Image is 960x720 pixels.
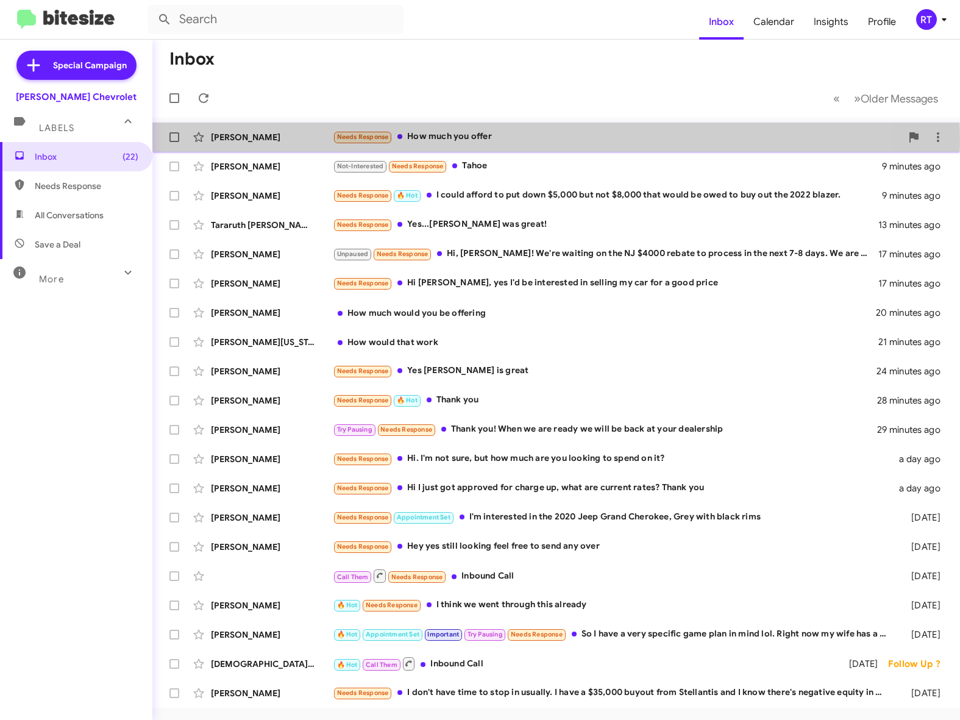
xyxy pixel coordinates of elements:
div: Inbound Call [333,568,895,583]
a: Calendar [744,4,804,40]
div: I think we went through this already [333,598,895,612]
div: [DATE] [837,658,887,670]
span: Save a Deal [35,238,80,251]
div: [PERSON_NAME] [211,629,333,641]
div: Hi I just got approved for charge up, what are current rates? Thank you [333,481,895,495]
span: Needs Response [337,484,389,492]
div: Follow Up ? [888,658,950,670]
div: 20 minutes ago [877,307,950,319]
button: Next [847,86,945,111]
span: Important [427,630,459,638]
a: Inbox [699,4,744,40]
span: Needs Response [337,513,389,521]
span: Needs Response [337,279,389,287]
span: Try Pausing [468,630,503,638]
div: a day ago [895,482,950,494]
span: More [39,274,64,285]
div: I'm interested in the 2020 Jeep Grand Cherokee, Grey with black rims [333,510,895,524]
span: 🔥 Hot [397,396,418,404]
div: Yes...[PERSON_NAME] was great! [333,218,878,232]
span: Needs Response [337,367,389,375]
a: Profile [858,4,906,40]
span: Needs Response [392,162,444,170]
span: (22) [123,151,138,163]
div: [DATE] [895,599,950,611]
div: Hi. I'm not sure, but how much are you looking to spend on it? [333,452,895,466]
span: Call Them [366,661,397,669]
div: 17 minutes ago [878,248,950,260]
span: Needs Response [511,630,563,638]
div: Inbound Call [333,656,837,671]
span: 🔥 Hot [337,661,358,669]
span: Needs Response [35,180,138,192]
span: Not-Interested [337,162,384,170]
div: Tahoe [333,159,882,173]
span: Unpaused [337,250,369,258]
div: RT [916,9,937,30]
div: I could afford to put down $5,000 but not $8,000 that would be owed to buy out the 2022 blazer. [333,188,882,202]
input: Search [148,5,404,34]
h1: Inbox [169,49,215,69]
div: [PERSON_NAME] [211,190,333,202]
div: [PERSON_NAME] [211,511,333,524]
button: RT [906,9,947,30]
span: 🔥 Hot [337,601,358,609]
div: How would that work [333,336,878,348]
nav: Page navigation example [827,86,945,111]
div: 17 minutes ago [878,277,950,290]
div: Tararuth [PERSON_NAME] [211,219,333,231]
span: Needs Response [391,573,443,581]
span: Needs Response [337,455,389,463]
div: Hi, [PERSON_NAME]! We're waiting on the NJ $4000 rebate to process in the next 7-8 days. We are g... [333,247,878,261]
span: Needs Response [337,689,389,697]
div: [PERSON_NAME] [211,394,333,407]
span: All Conversations [35,209,104,221]
div: [PERSON_NAME] [211,248,333,260]
div: [DATE] [895,541,950,553]
div: [PERSON_NAME] [211,277,333,290]
div: [PERSON_NAME] [211,599,333,611]
div: [PERSON_NAME] [211,453,333,465]
div: [PERSON_NAME] [211,424,333,436]
span: Needs Response [377,250,428,258]
div: How much you offer [333,130,901,144]
div: [DATE] [895,687,950,699]
div: [PERSON_NAME] [211,365,333,377]
span: Appointment Set [397,513,450,521]
div: Thank you! When we are ready we will be back at your dealership [333,422,877,437]
span: Appointment Set [366,630,419,638]
div: [DEMOGRAPHIC_DATA][PERSON_NAME] [PERSON_NAME] [211,658,333,670]
div: [DATE] [895,511,950,524]
div: 9 minutes ago [882,160,950,173]
span: Special Campaign [53,59,127,71]
a: Special Campaign [16,51,137,80]
div: 21 minutes ago [878,336,950,348]
div: 28 minutes ago [877,394,950,407]
div: a day ago [895,453,950,465]
span: Needs Response [366,601,418,609]
span: Older Messages [861,92,938,105]
span: » [854,91,861,106]
span: Call Them [337,573,369,581]
a: Insights [804,4,858,40]
span: Labels [39,123,74,134]
span: Needs Response [337,221,389,229]
span: Try Pausing [337,426,372,433]
div: I don't have time to stop in usually. I have a $35,000 buyout from Stellantis and I know there's ... [333,686,895,700]
div: [PERSON_NAME] [211,541,333,553]
span: 🔥 Hot [337,630,358,638]
div: So I have a very specific game plan in mind lol. Right now my wife has a 23 gmc Acadia lease of $... [333,627,895,641]
div: Thank you [333,393,877,407]
div: 13 minutes ago [878,219,950,231]
div: Hi [PERSON_NAME], yes I'd be interested in selling my car for a good price [333,276,878,290]
div: 29 minutes ago [877,424,950,436]
div: [PERSON_NAME] [211,687,333,699]
span: Needs Response [337,191,389,199]
button: Previous [826,86,847,111]
span: 🔥 Hot [397,191,418,199]
div: 24 minutes ago [877,365,950,377]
